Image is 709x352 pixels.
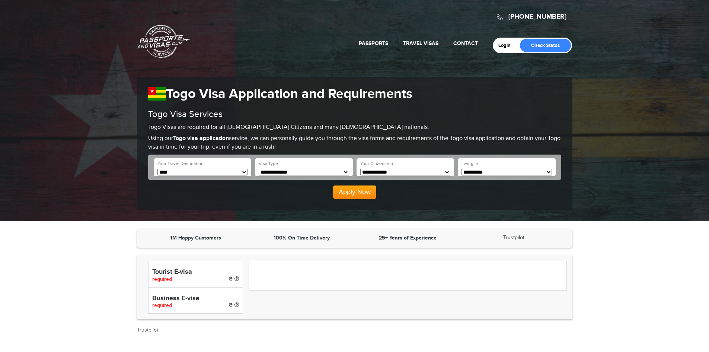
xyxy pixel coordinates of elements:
[148,123,561,132] p: Togo Visas are required for all [DEMOGRAPHIC_DATA] Citizens and many [DEMOGRAPHIC_DATA] nationals.
[462,161,478,167] label: Living In
[498,42,516,48] a: Login
[148,86,561,102] h1: Togo Visa Application and Requirements
[274,235,330,241] strong: 100% On Time Delivery
[333,185,376,199] button: Apply Now
[453,40,478,47] a: Contact
[259,161,278,167] label: Visa Type
[157,161,204,167] label: Your Travel Destination
[229,303,233,307] i: e-Visa
[379,235,437,241] strong: 25+ Years of Experience
[520,39,571,52] a: Check Status
[508,13,566,21] a: [PHONE_NUMBER]
[360,161,393,167] label: Your Citizenship
[229,277,233,280] i: e-Visa
[359,40,388,47] a: Passports
[173,135,229,142] strong: Togo visa application
[152,269,239,276] h4: Tourist E-visa
[503,235,524,241] a: Trustpilot
[152,276,172,282] span: required
[137,327,158,333] a: Trustpilot
[148,134,561,152] p: Using our service, we can personally guide you through the visa forms and requirements of the Tog...
[152,302,172,308] span: required
[152,295,239,302] h4: Business E-visa
[403,40,438,47] a: Travel Visas
[170,235,221,241] strong: 1M Happy Customers
[148,110,561,119] h3: Togo Visa Services
[137,25,190,58] a: Passports & [DOMAIN_NAME]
